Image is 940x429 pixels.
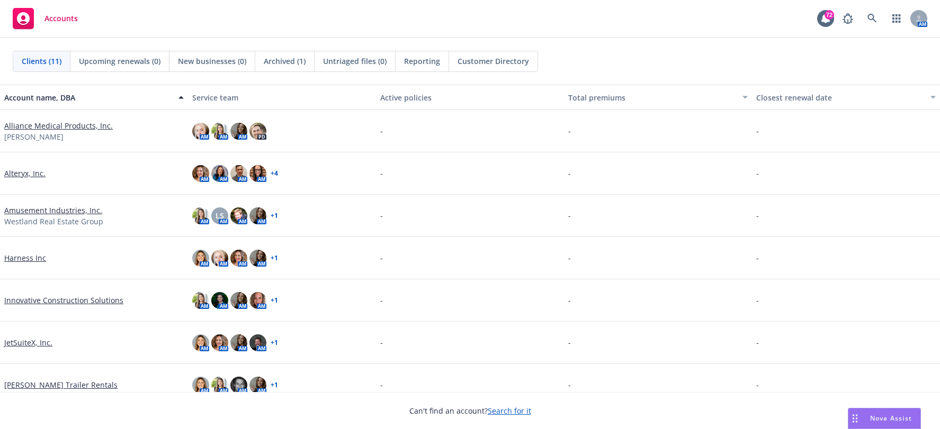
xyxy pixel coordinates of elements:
[568,337,571,348] span: -
[380,168,383,179] span: -
[271,213,278,219] a: + 1
[380,337,383,348] span: -
[22,56,61,67] span: Clients (11)
[568,92,736,103] div: Total premiums
[211,250,228,267] img: photo
[376,85,564,110] button: Active policies
[192,377,209,394] img: photo
[886,8,907,29] a: Switch app
[756,92,924,103] div: Closest renewal date
[404,56,440,67] span: Reporting
[192,165,209,182] img: photo
[756,379,759,390] span: -
[862,8,883,29] a: Search
[380,92,560,103] div: Active policies
[837,8,858,29] a: Report a Bug
[192,92,372,103] div: Service team
[4,131,64,142] span: [PERSON_NAME]
[380,295,383,306] span: -
[271,340,278,346] a: + 1
[249,207,266,224] img: photo
[380,252,383,263] span: -
[4,216,103,227] span: Westland Real Estate Group
[825,10,834,20] div: 72
[44,14,78,23] span: Accounts
[230,165,247,182] img: photo
[4,120,113,131] a: Alliance Medical Products, Inc.
[271,297,278,304] a: + 1
[568,168,571,179] span: -
[249,123,266,140] img: photo
[380,379,383,390] span: -
[4,168,46,179] a: Alteryx, Inc.
[264,56,306,67] span: Archived (1)
[79,56,160,67] span: Upcoming renewals (0)
[211,377,228,394] img: photo
[211,334,228,351] img: photo
[230,292,247,309] img: photo
[568,295,571,306] span: -
[409,405,531,416] span: Can't find an account?
[230,334,247,351] img: photo
[230,250,247,267] img: photo
[211,123,228,140] img: photo
[8,4,82,33] a: Accounts
[756,295,759,306] span: -
[271,255,278,261] a: + 1
[756,168,759,179] span: -
[249,334,266,351] img: photo
[756,210,759,221] span: -
[4,92,172,103] div: Account name, DBA
[4,205,102,216] a: Amusement Industries, Inc.
[458,56,529,67] span: Customer Directory
[4,252,46,263] a: Harness Inc
[230,123,247,140] img: photo
[192,207,209,224] img: photo
[4,295,123,306] a: Innovative Construction Solutions
[249,292,266,309] img: photo
[192,292,209,309] img: photo
[192,334,209,351] img: photo
[188,85,376,110] button: Service team
[756,337,759,348] span: -
[568,252,571,263] span: -
[848,408,862,428] div: Drag to move
[4,379,118,390] a: [PERSON_NAME] Trailer Rentals
[756,252,759,263] span: -
[380,125,383,136] span: -
[211,165,228,182] img: photo
[230,377,247,394] img: photo
[488,406,531,416] a: Search for it
[249,377,266,394] img: photo
[568,210,571,221] span: -
[568,125,571,136] span: -
[271,382,278,388] a: + 1
[4,337,52,348] a: JetSuiteX, Inc.
[380,210,383,221] span: -
[216,210,224,221] span: LS
[178,56,246,67] span: New businesses (0)
[271,170,278,177] a: + 4
[323,56,387,67] span: Untriaged files (0)
[752,85,940,110] button: Closest renewal date
[230,207,247,224] img: photo
[848,408,921,429] button: Nova Assist
[192,250,209,267] img: photo
[564,85,752,110] button: Total premiums
[568,379,571,390] span: -
[870,414,912,423] span: Nova Assist
[249,250,266,267] img: photo
[756,125,759,136] span: -
[211,292,228,309] img: photo
[249,165,266,182] img: photo
[192,123,209,140] img: photo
